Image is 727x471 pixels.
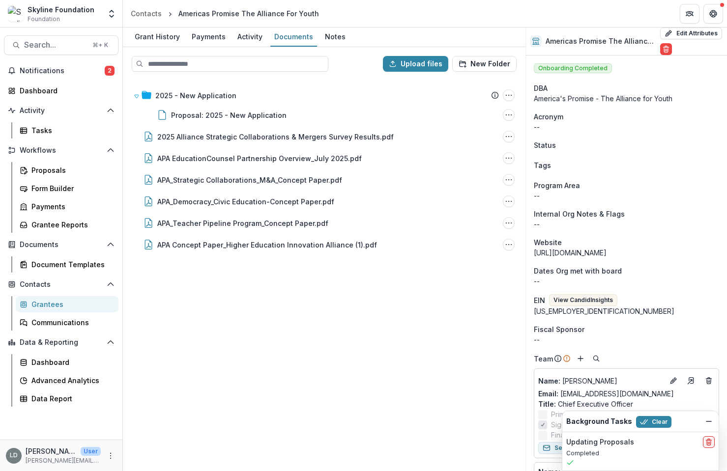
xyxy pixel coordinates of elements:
a: Name: [PERSON_NAME] [538,376,664,386]
div: Communications [31,317,111,328]
button: Deletes [703,375,715,387]
button: Open Workflows [4,142,118,158]
button: Clear [636,416,671,428]
div: APA Concept Paper_Higher Education Innovation Alliance (1).pdfAPA Concept Paper_Higher Education ... [130,235,519,254]
h2: Updating Proposals [566,438,634,446]
div: 2025 Alliance Strategic Collaborations & Mergers Survey Results.pdf2025 Alliance Strategic Collab... [130,127,519,146]
span: Status [534,140,556,150]
p: -- [534,191,719,201]
nav: breadcrumb [127,6,323,21]
span: Foundation [28,15,60,24]
p: -- [534,276,719,286]
div: APA Concept Paper_Higher Education Innovation Alliance (1).pdf [157,240,377,250]
div: APA_Strategic Collaborations_M&A_Concept Paper.pdfAPA_Strategic Collaborations_M&A_Concept Paper.... [130,170,519,190]
button: Add [575,353,586,364]
span: Financial Contact [551,430,606,440]
a: Notes [321,28,349,47]
p: EIN [534,295,545,305]
a: Contacts [127,6,166,21]
button: Delete [660,43,672,55]
span: Documents [20,241,103,249]
div: APA_Teacher Pipeline Program_Concept Paper.pdfAPA_Teacher Pipeline Program_Concept Paper.pdf Options [130,213,519,233]
p: [PERSON_NAME][EMAIL_ADDRESS][DOMAIN_NAME] [26,456,101,465]
span: Primary Contact [551,409,602,419]
div: APA_Democracy_Civic Education-Concept Paper.pdfAPA_Democracy_Civic Education-Concept Paper.pdf Op... [130,192,519,211]
div: Notes [321,29,349,44]
button: Open entity switcher [105,4,118,24]
p: -- [534,122,719,132]
span: Search... [24,40,87,50]
div: Americas Promise The Alliance For Youth [178,8,319,19]
span: DBA [534,83,548,93]
button: New Folder [452,56,517,72]
button: delete [703,436,715,448]
a: Dashboard [4,83,118,99]
p: Chief Executive Officer [538,399,715,409]
button: More [105,450,116,462]
span: Tags [534,160,551,170]
div: APA EducationCounsel Partnership Overview_July 2025.pdfAPA EducationCounsel Partnership Overview_... [130,148,519,168]
div: Dashboard [31,357,111,367]
div: -- [534,334,719,345]
div: Proposal: 2025 - New Application [171,110,287,120]
span: Contacts [20,280,103,289]
button: Upload files [383,56,448,72]
span: Onboarding Completed [534,63,612,73]
a: Email: [EMAIL_ADDRESS][DOMAIN_NAME] [538,388,674,399]
p: [PERSON_NAME] [538,376,664,386]
div: ⌘ + K [90,40,110,51]
button: Get Help [703,4,723,24]
a: Payments [16,198,118,215]
span: Internal Org Notes & Flags [534,209,625,219]
div: 2025 - New Application2025 - New Application OptionsProposal: 2025 - New ApplicationProposal: 202... [130,85,519,125]
span: Notifications [20,67,105,75]
button: APA_Strategic Collaborations_M&A_Concept Paper.pdf Options [503,174,515,186]
p: -- [534,219,719,229]
button: Search [590,353,602,364]
p: [PERSON_NAME] [26,446,77,456]
button: 2025 Alliance Strategic Collaborations & Mergers Survey Results.pdf Options [503,131,515,142]
a: Data Report [16,390,118,407]
a: Grantee Reports [16,217,118,233]
div: 2025 Alliance Strategic Collaborations & Mergers Survey Results.pdf [157,132,394,142]
div: Proposals [31,165,111,175]
span: Title : [538,400,556,408]
span: Activity [20,107,103,115]
button: Proposal: 2025 - New Application Options [503,109,515,121]
button: View CandidInsights [549,294,617,306]
span: Workflows [20,146,103,155]
a: Grantees [16,296,118,312]
button: Open Documents [4,237,118,252]
a: Payments [188,28,230,47]
div: Proposal: 2025 - New ApplicationProposal: 2025 - New Application Options [130,105,519,125]
a: Dashboard [16,354,118,370]
div: Data Report [31,393,111,404]
div: APA EducationCounsel Partnership Overview_July 2025.pdf [157,153,362,164]
p: Team [534,354,553,364]
a: Advanced Analytics [16,372,118,388]
div: Document Templates [31,259,111,270]
h2: Background Tasks [566,417,632,426]
span: Name : [538,377,560,385]
div: Skyline Foundation [28,4,94,15]
button: 2025 - New Application Options [503,89,515,101]
a: [URL][DOMAIN_NAME] [534,249,607,257]
a: Grant History [131,28,184,47]
a: Form Builder [16,180,118,196]
button: Edit [668,375,679,387]
button: Open Activity [4,103,118,118]
div: Advanced Analytics [31,375,111,386]
div: APA_Strategic Collaborations_M&A_Concept Paper.pdf [157,175,342,185]
a: Tasks [16,122,118,139]
button: Notifications2 [4,63,118,79]
button: APA_Democracy_Civic Education-Concept Paper.pdf Options [503,195,515,207]
span: Acronym [534,111,563,122]
div: Form Builder [31,183,111,194]
button: Dismiss [703,416,715,427]
span: Dates Org met with board [534,266,622,276]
